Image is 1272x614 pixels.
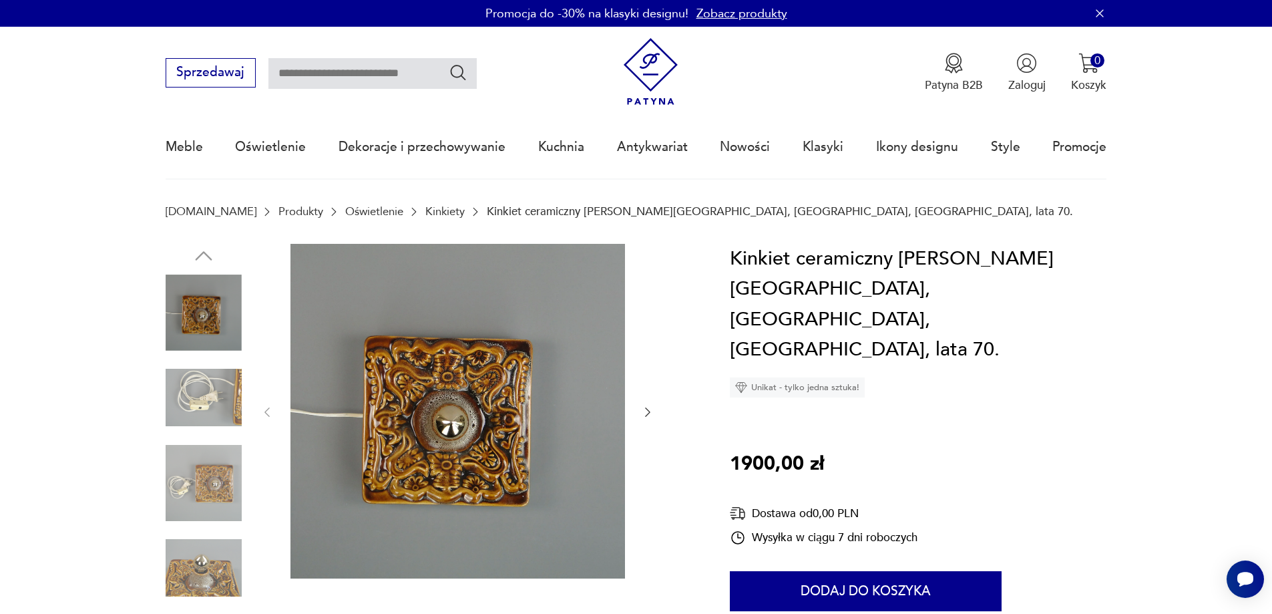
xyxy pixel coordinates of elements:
a: Sprzedawaj [166,68,256,79]
img: Ikona medalu [943,53,964,73]
a: Dekoracje i przechowywanie [339,116,505,178]
button: Dodaj do koszyka [730,571,1002,611]
img: Patyna - sklep z meblami i dekoracjami vintage [617,38,684,106]
div: Wysyłka w ciągu 7 dni roboczych [730,530,917,546]
iframe: Smartsupp widget button [1227,561,1264,598]
p: Zaloguj [1008,78,1046,93]
button: 0Koszyk [1071,53,1106,93]
a: Ikony designu [876,116,958,178]
p: Promocja do -30% na klasyki designu! [485,5,688,22]
div: Unikat - tylko jedna sztuka! [730,377,865,398]
p: 1900,00 zł [730,449,824,480]
a: Produkty [278,205,323,218]
a: Kuchnia [538,116,584,178]
div: Dostawa od 0,00 PLN [730,505,917,522]
img: Ikona koszyka [1078,53,1099,73]
h1: Kinkiet ceramiczny [PERSON_NAME][GEOGRAPHIC_DATA], [GEOGRAPHIC_DATA], [GEOGRAPHIC_DATA], lata 70. [730,244,1106,365]
p: Koszyk [1071,78,1106,93]
img: Zdjęcie produktu Kinkiet ceramiczny A. Sadulski, Polam Piła, Mirostowice, lata 70. [166,359,242,436]
a: [DOMAIN_NAME] [166,205,256,218]
a: Zobacz produkty [696,5,787,22]
p: Kinkiet ceramiczny [PERSON_NAME][GEOGRAPHIC_DATA], [GEOGRAPHIC_DATA], [GEOGRAPHIC_DATA], lata 70. [487,205,1073,218]
a: Klasyki [803,116,843,178]
button: Zaloguj [1008,53,1046,93]
img: Zdjęcie produktu Kinkiet ceramiczny A. Sadulski, Polam Piła, Mirostowice, lata 70. [166,530,242,606]
button: Sprzedawaj [166,58,256,88]
p: Patyna B2B [925,78,983,93]
a: Oświetlenie [345,205,403,218]
a: Oświetlenie [235,116,306,178]
img: Ikonka użytkownika [1016,53,1037,73]
a: Ikona medaluPatyna B2B [925,53,983,93]
a: Kinkiety [425,205,465,218]
img: Ikona dostawy [730,505,746,522]
button: Szukaj [449,63,468,82]
a: Meble [166,116,203,178]
a: Promocje [1052,116,1106,178]
img: Zdjęcie produktu Kinkiet ceramiczny A. Sadulski, Polam Piła, Mirostowice, lata 70. [166,275,242,351]
div: 0 [1090,53,1104,67]
img: Zdjęcie produktu Kinkiet ceramiczny A. Sadulski, Polam Piła, Mirostowice, lata 70. [290,244,625,579]
button: Patyna B2B [925,53,983,93]
a: Nowości [720,116,770,178]
a: Antykwariat [617,116,688,178]
img: Ikona diamentu [735,381,747,394]
img: Zdjęcie produktu Kinkiet ceramiczny A. Sadulski, Polam Piła, Mirostowice, lata 70. [166,445,242,521]
a: Style [991,116,1020,178]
